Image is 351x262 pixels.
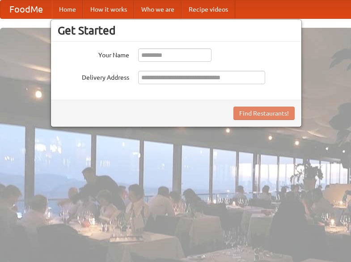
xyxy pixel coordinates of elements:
[83,0,134,18] a: How it works
[233,107,295,120] button: Find Restaurants!
[58,48,129,60] label: Your Name
[58,24,295,37] h3: Get Started
[0,0,52,18] a: FoodMe
[134,0,182,18] a: Who we are
[52,0,83,18] a: Home
[182,0,235,18] a: Recipe videos
[58,71,129,82] label: Delivery Address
